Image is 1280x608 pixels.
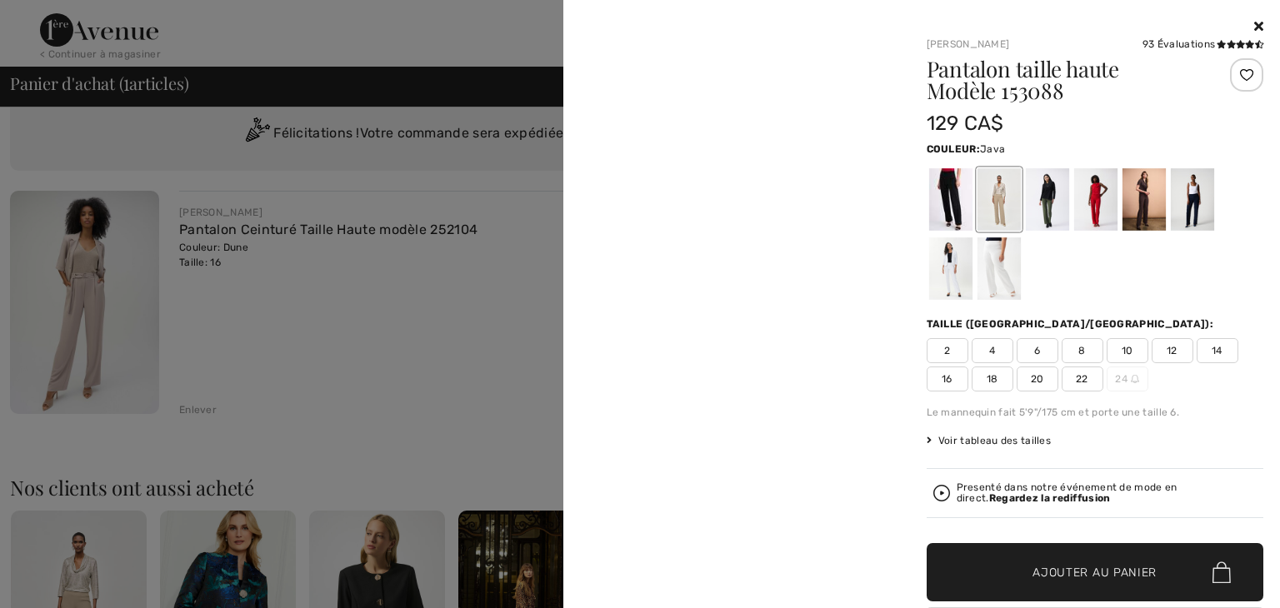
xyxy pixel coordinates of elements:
[1212,562,1231,584] img: Bag.svg
[972,338,1013,363] span: 4
[1107,366,1148,391] span: 24
[928,237,972,300] div: Blanc
[927,58,1207,102] h1: Pantalon taille haute Modèle 153088
[1062,338,1103,363] span: 8
[1062,366,1103,391] span: 22
[37,12,70,27] span: Aide
[1152,338,1193,363] span: 12
[977,168,1020,231] div: Java
[1131,375,1139,383] img: ring-m.svg
[927,316,1217,331] div: Taille ([GEOGRAPHIC_DATA]/[GEOGRAPHIC_DATA]):
[1073,168,1117,231] div: Radiant red
[980,143,1005,155] span: Java
[989,492,1111,504] strong: Regardez la rediffusion
[1170,168,1213,231] div: Bleu Minuit 40
[927,366,968,391] span: 16
[1107,338,1148,363] span: 10
[928,168,972,231] div: Noir
[933,485,950,501] img: Regardez la rediffusion
[1122,168,1165,231] div: Mocha
[957,482,1257,504] div: Presenté dans notre événement de mode en direct.
[927,433,1052,448] span: Voir tableau des tailles
[1025,168,1068,231] div: Iguana
[927,543,1264,601] button: Ajouter au panier
[927,38,1010,50] a: [PERSON_NAME]
[972,366,1013,391] span: 18
[927,143,980,155] span: Couleur:
[927,112,1004,135] span: 129 CA$
[1197,338,1238,363] span: 14
[1142,37,1263,52] div: 93 Évaluations
[977,237,1020,300] div: Vanille 30
[1032,564,1157,581] span: Ajouter au panier
[1017,338,1058,363] span: 6
[927,405,1264,420] div: Le mannequin fait 5'9"/175 cm et porte une taille 6.
[1017,366,1058,391] span: 20
[927,338,968,363] span: 2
